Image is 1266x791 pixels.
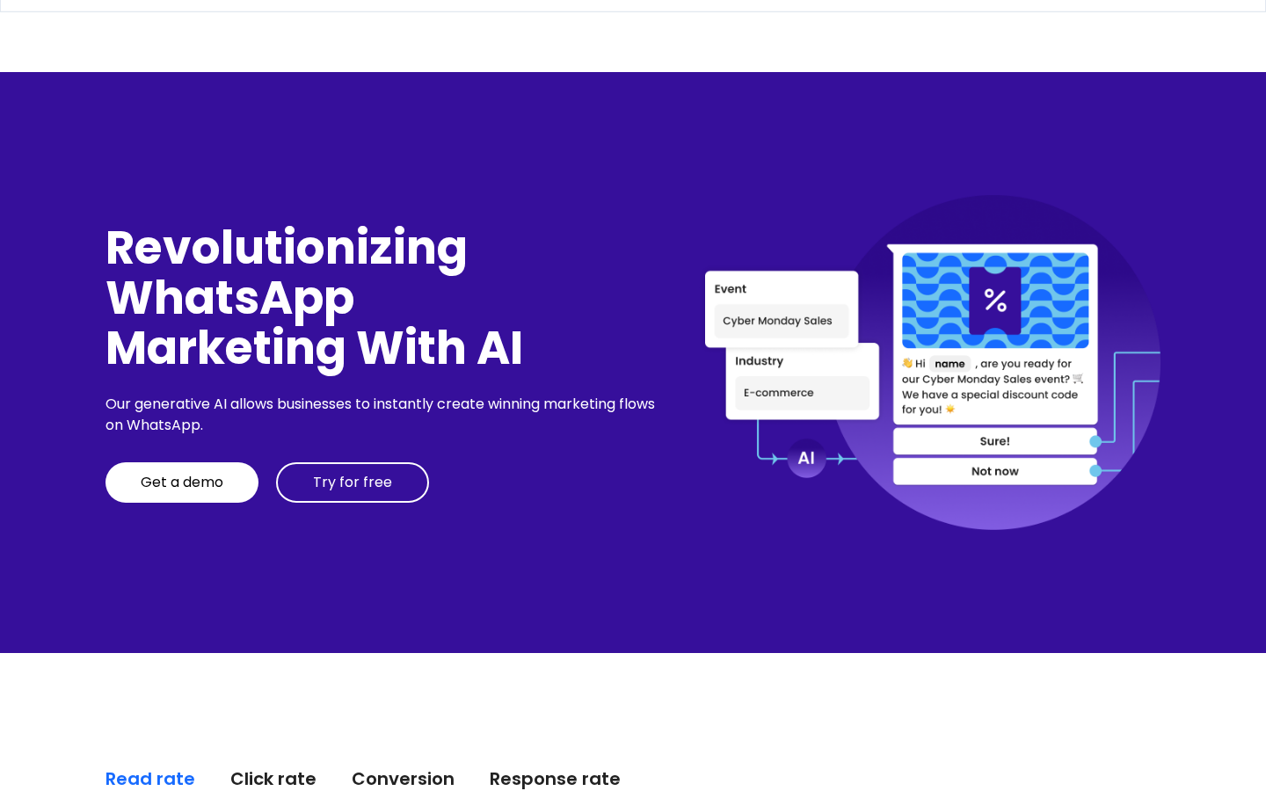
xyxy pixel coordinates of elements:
aside: Language selected: English [18,760,105,785]
div: Response rate [490,766,621,791]
div: Conversion [352,766,455,791]
div: Try for free [313,474,392,491]
a: Try for free [276,462,429,503]
div: Get a demo [141,474,223,491]
div: Click rate [230,766,316,791]
div: Revolutionizing WhatsApp Marketing With AI [105,222,661,374]
div: Read rate [105,766,195,791]
div: Our generative AI allows businesses to instantly create winning marketing flows on WhatsApp. [105,394,661,436]
ul: Language list [35,760,105,785]
a: Get a demo [105,462,258,503]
